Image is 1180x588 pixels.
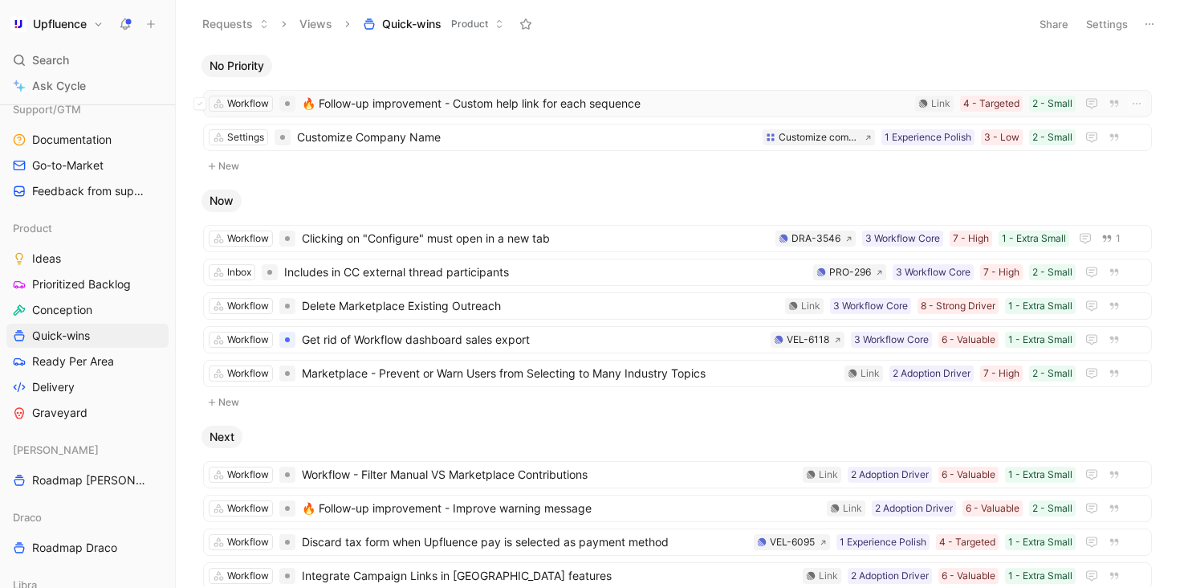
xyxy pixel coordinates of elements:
[201,190,242,212] button: Now
[983,264,1019,280] div: 7 - High
[203,292,1152,320] a: WorkflowDelete Marketplace Existing Outreach1 - Extra Small8 - Strong Driver3 Workflow CoreLink
[227,332,269,348] div: Workflow
[32,51,69,70] span: Search
[302,499,820,518] span: 🔥 Follow-up improvement - Improve warning message
[6,468,169,492] a: Roadmap [PERSON_NAME]
[210,58,264,74] span: No Priority
[6,97,169,203] div: Support/GTMDocumentationGo-to-MarketFeedback from support
[201,393,1154,412] button: New
[302,465,796,484] span: Workflow - Filter Manual VS Marketplace Contributions
[203,124,1152,151] a: SettingsCustomize Company Name2 - Small3 - Low1 Experience PolishCustomize company name
[302,364,838,383] span: Marketplace - Prevent or Warn Users from Selecting to Many Industry Topics
[302,330,764,349] span: Get rid of Workflow dashboard sales export
[227,467,269,483] div: Workflow
[302,94,909,113] span: 🔥 Follow-up improvement - Custom help link for each sequence
[6,438,169,492] div: [PERSON_NAME]Roadmap [PERSON_NAME]
[227,129,264,145] div: Settings
[201,55,272,77] button: No Priority
[302,229,769,248] span: Clicking on "Configure" must open in a new tab
[1008,332,1072,348] div: 1 - Extra Small
[195,190,1160,413] div: NowNew
[227,96,269,112] div: Workflow
[1079,13,1135,35] button: Settings
[6,272,169,296] a: Prioritized Backlog
[302,533,747,552] span: Discard tax form when Upfluence pay is selected as payment method
[382,16,441,32] span: Quick-wins
[227,500,269,517] div: Workflow
[1032,500,1072,517] div: 2 - Small
[6,48,169,72] div: Search
[13,101,81,117] span: Support/GTM
[203,90,1152,117] a: Workflow🔥 Follow-up improvement - Custom help link for each sequence2 - Small4 - TargetedLink
[885,129,971,145] div: 1 Experience Polish
[6,401,169,425] a: Graveyard
[6,97,169,121] div: Support/GTM
[801,298,820,314] div: Link
[203,326,1152,353] a: WorkflowGet rid of Workflow dashboard sales export1 - Extra Small6 - Valuable3 Workflow CoreVEL-6118
[203,529,1152,556] a: WorkflowDiscard tax form when Upfluence pay is selected as payment method1 - Extra Small4 - Targe...
[6,216,169,425] div: ProductIdeasPrioritized BacklogConceptionQuick-winsReady Per AreaDeliveryGraveyard
[203,259,1152,286] a: InboxIncludes in CC external thread participants2 - Small7 - High3 Workflow CorePRO-296
[931,96,950,112] div: Link
[227,568,269,584] div: Workflow
[1008,534,1072,550] div: 1 - Extra Small
[6,324,169,348] a: Quick-wins
[840,534,926,550] div: 1 Experience Polish
[227,298,269,314] div: Workflow
[833,298,908,314] div: 3 Workflow Core
[966,500,1019,517] div: 6 - Valuable
[13,220,52,236] span: Product
[1008,467,1072,483] div: 1 - Extra Small
[787,332,829,348] div: VEL-6118
[297,128,756,147] span: Customize Company Name
[13,509,42,525] span: Draco
[203,495,1152,522] a: Workflow🔥 Follow-up improvement - Improve warning message2 - Small6 - Valuable2 Adoption DriverLink
[32,379,75,395] span: Delivery
[227,231,269,247] div: Workflow
[791,231,840,247] div: DRA-3546
[6,438,169,462] div: [PERSON_NAME]
[6,13,108,35] button: UpfluenceUpfluence
[875,500,953,517] div: 2 Adoption Driver
[942,467,995,483] div: 6 - Valuable
[210,429,234,445] span: Next
[32,251,61,267] span: Ideas
[201,426,242,448] button: Next
[1116,234,1121,243] span: 1
[6,505,169,560] div: DracoRoadmap Draco
[6,74,169,98] a: Ask Cycle
[284,263,807,282] span: Includes in CC external thread participants
[939,534,995,550] div: 4 - Targeted
[6,505,169,529] div: Draco
[843,500,862,517] div: Link
[851,467,929,483] div: 2 Adoption Driver
[1032,96,1072,112] div: 2 - Small
[6,128,169,152] a: Documentation
[854,332,929,348] div: 3 Workflow Core
[451,16,488,32] span: Product
[32,76,86,96] span: Ask Cycle
[32,472,149,488] span: Roadmap [PERSON_NAME]
[32,405,87,421] span: Graveyard
[819,568,838,584] div: Link
[984,129,1019,145] div: 3 - Low
[921,298,995,314] div: 8 - Strong Driver
[227,534,269,550] div: Workflow
[819,467,838,483] div: Link
[1032,13,1076,35] button: Share
[1032,365,1072,382] div: 2 - Small
[302,566,796,586] span: Integrate Campaign Links in [GEOGRAPHIC_DATA] features
[942,568,995,584] div: 6 - Valuable
[195,12,276,36] button: Requests
[32,302,92,318] span: Conception
[201,157,1154,176] button: New
[203,225,1152,252] a: WorkflowClicking on "Configure" must open in a new tab1 - Extra Small7 - High3 Workflow CoreDRA-3...
[32,276,131,292] span: Prioritized Backlog
[861,365,880,382] div: Link
[770,534,815,550] div: VEL-6095
[32,132,112,148] span: Documentation
[6,375,169,399] a: Delivery
[896,264,970,280] div: 3 Workflow Core
[6,536,169,560] a: Roadmap Draco
[6,216,169,240] div: Product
